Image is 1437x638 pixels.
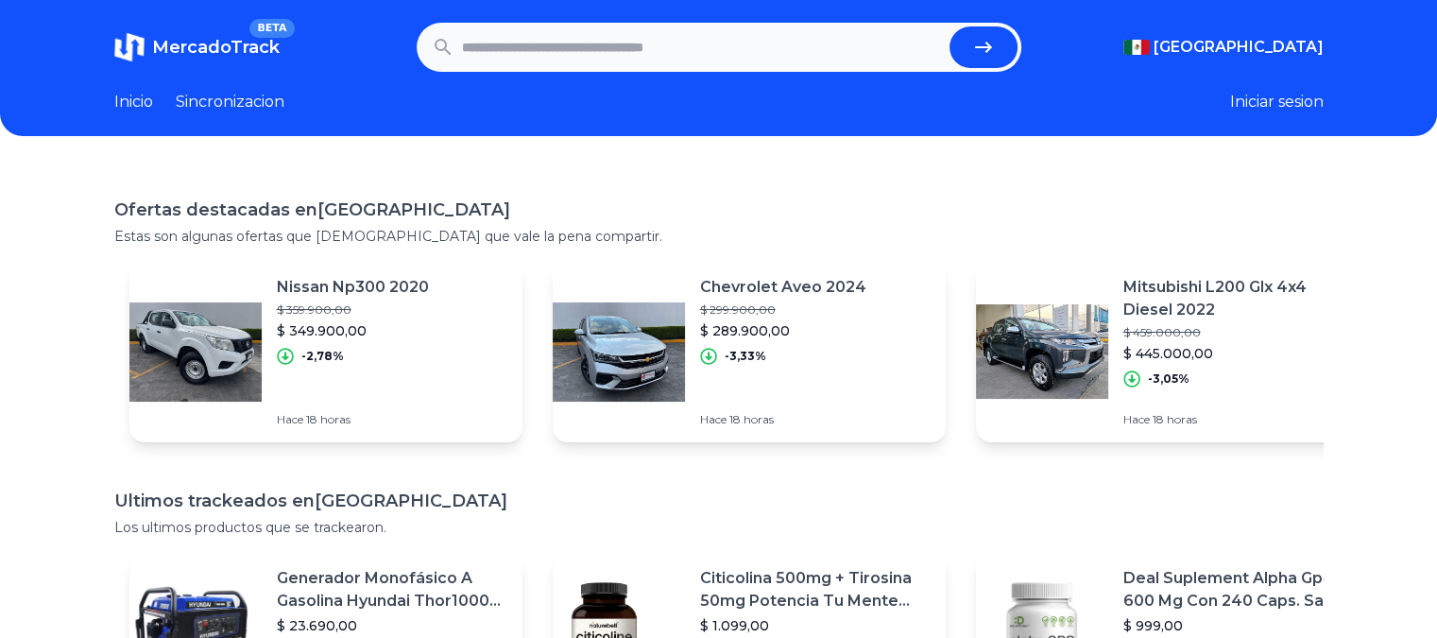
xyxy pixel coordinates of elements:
[249,19,294,38] span: BETA
[129,261,522,442] a: Featured imageNissan Np300 2020$ 359.900,00$ 349.900,00-2,78%Hace 18 horas
[700,616,931,635] p: $ 1.099,00
[277,616,507,635] p: $ 23.690,00
[700,412,866,427] p: Hace 18 horas
[114,32,280,62] a: MercadoTrackBETA
[277,276,429,299] p: Nissan Np300 2020
[700,276,866,299] p: Chevrolet Aveo 2024
[976,285,1108,418] img: Featured image
[114,227,1324,246] p: Estas son algunas ofertas que [DEMOGRAPHIC_DATA] que vale la pena compartir.
[700,321,866,340] p: $ 289.900,00
[152,37,280,58] span: MercadoTrack
[277,302,429,318] p: $ 359.900,00
[1123,567,1354,612] p: Deal Suplement Alpha Gpc 600 Mg Con 240 Caps. Salud Cerebral Sabor S/n
[700,567,931,612] p: Citicolina 500mg + Tirosina 50mg Potencia Tu Mente (120caps) Sabor Sin Sabor
[277,321,429,340] p: $ 349.900,00
[1123,325,1354,340] p: $ 459.000,00
[277,412,429,427] p: Hace 18 horas
[114,91,153,113] a: Inicio
[553,285,685,418] img: Featured image
[1123,40,1150,55] img: Mexico
[1123,344,1354,363] p: $ 445.000,00
[301,349,344,364] p: -2,78%
[176,91,284,113] a: Sincronizacion
[1123,36,1324,59] button: [GEOGRAPHIC_DATA]
[1154,36,1324,59] span: [GEOGRAPHIC_DATA]
[129,285,262,418] img: Featured image
[114,197,1324,223] h1: Ofertas destacadas en [GEOGRAPHIC_DATA]
[976,261,1369,442] a: Featured imageMitsubishi L200 Glx 4x4 Diesel 2022$ 459.000,00$ 445.000,00-3,05%Hace 18 horas
[1123,616,1354,635] p: $ 999,00
[1123,412,1354,427] p: Hace 18 horas
[1230,91,1324,113] button: Iniciar sesion
[114,32,145,62] img: MercadoTrack
[114,488,1324,514] h1: Ultimos trackeados en [GEOGRAPHIC_DATA]
[725,349,766,364] p: -3,33%
[1123,276,1354,321] p: Mitsubishi L200 Glx 4x4 Diesel 2022
[277,567,507,612] p: Generador Monofásico A Gasolina Hyundai Thor10000 P 11.5 Kw
[1148,371,1189,387] p: -3,05%
[553,261,946,442] a: Featured imageChevrolet Aveo 2024$ 299.900,00$ 289.900,00-3,33%Hace 18 horas
[114,518,1324,537] p: Los ultimos productos que se trackearon.
[700,302,866,318] p: $ 299.900,00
